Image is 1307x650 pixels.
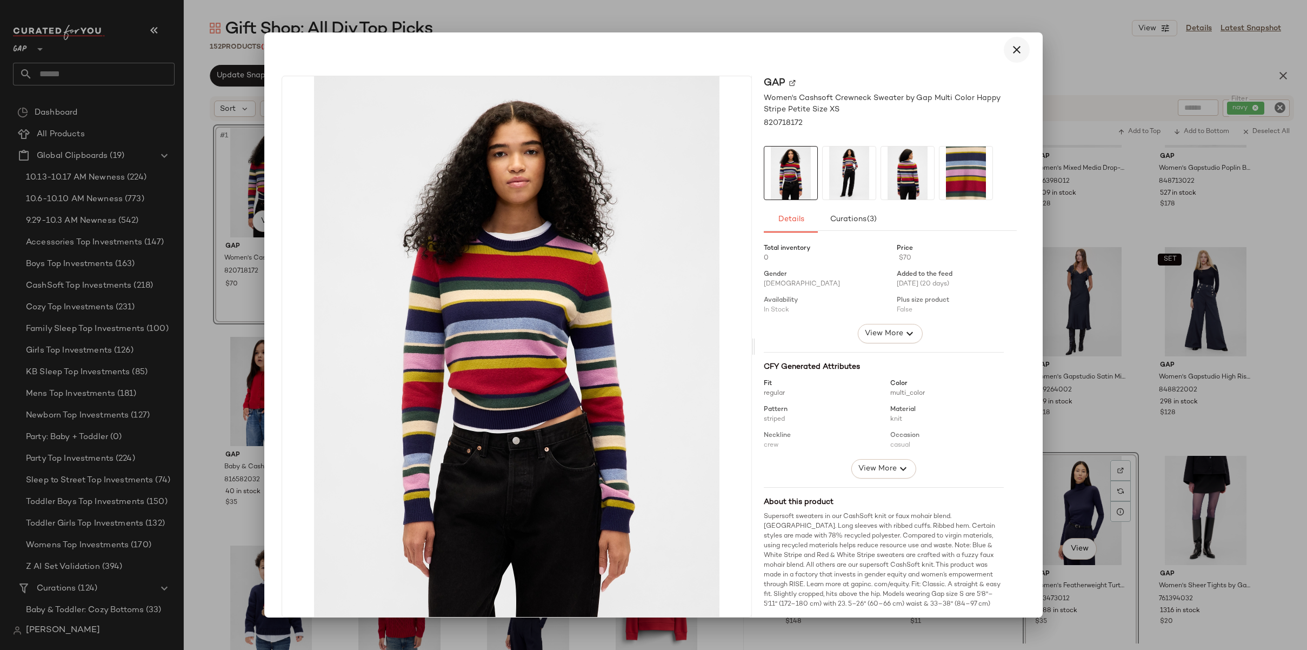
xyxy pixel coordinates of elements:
img: cn60210533.jpg [939,147,992,200]
span: View More [864,327,903,340]
div: About this product [764,496,1004,508]
img: cn60601963.jpg [881,147,934,200]
div: CFY Generated Attributes [764,361,1004,373]
img: cn60603706.jpg [764,147,817,200]
div: Supersoft sweaters in our CashSoft knit or faux mohair blend. [GEOGRAPHIC_DATA]. Long sleeves wit... [764,512,1004,629]
button: View More [858,324,923,343]
span: (3) [866,215,877,224]
span: 820718172 [764,117,803,129]
span: Details [777,215,804,224]
span: Women's Cashsoft Crewneck Sweater by Gap Multi Color Happy Stripe Petite Size XS [764,92,1017,115]
img: cn60603706.jpg [282,76,751,617]
span: Curations [829,215,877,224]
button: View More [851,459,916,479]
span: View More [858,462,897,475]
img: cn60601895.jpg [823,147,876,200]
span: Gap [764,76,785,90]
img: svg%3e [789,80,796,87]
